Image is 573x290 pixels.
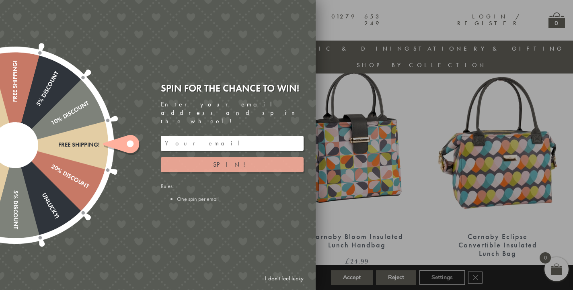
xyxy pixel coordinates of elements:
a: I don't feel lucky [261,271,308,286]
div: Enter your email address and spin the wheel! [161,100,304,125]
li: One spin per email [177,195,304,202]
div: 10% Discount [13,100,90,148]
div: Unlucky! [12,143,60,220]
div: 20% Discount [13,142,90,190]
div: Rules: [161,182,304,202]
input: Your email [161,136,304,151]
div: Free shipping! [15,141,100,148]
div: Spin for the chance to win! [161,82,304,94]
div: 5% Discount [12,70,60,147]
div: 5% Discount [12,145,18,229]
button: Spin! [161,157,304,172]
span: Spin! [213,160,251,169]
div: Free shipping! [12,61,18,145]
